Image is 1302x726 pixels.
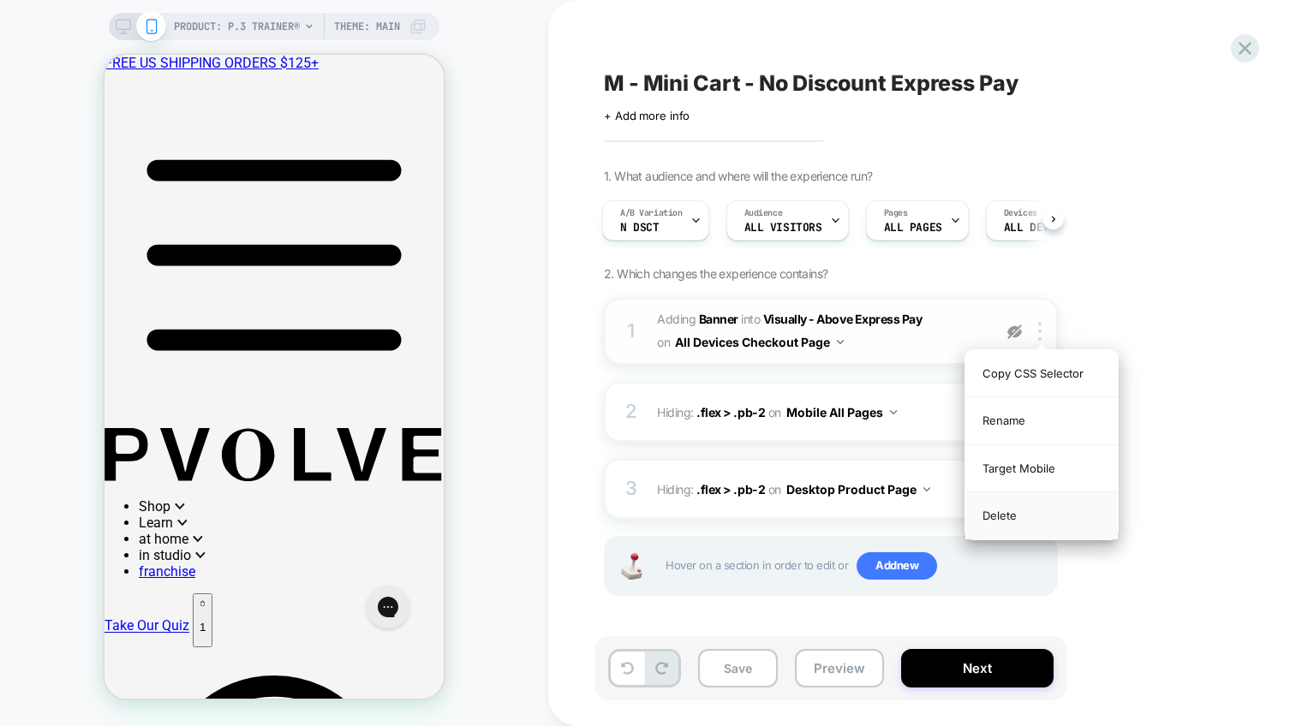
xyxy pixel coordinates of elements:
[623,395,640,429] div: 2
[884,207,908,219] span: Pages
[604,266,827,281] span: 2. Which changes the experience contains?
[786,477,930,502] button: Desktop Product Page
[763,312,923,326] span: Visually - Above Express Pay
[890,410,897,414] img: down arrow
[696,482,765,497] span: .flex > .pb-2
[965,445,1118,492] div: Target Mobile
[88,539,108,592] button: 1
[34,509,91,525] a: franchise
[965,350,1118,397] div: Copy CSS Selector
[34,460,83,476] span: Learn
[34,443,81,460] span: Shop
[675,330,844,354] button: All Devices Checkout Page
[95,566,101,579] p: 1
[334,13,400,40] span: Theme: MAIN
[604,109,690,122] span: + Add more info
[857,552,937,580] span: Add new
[657,400,983,425] span: Hiding :
[34,476,99,492] span: at home
[604,169,872,183] span: 1. What audience and where will the experience run?
[965,492,1118,539] div: Delete
[657,477,983,502] span: Hiding :
[768,402,781,423] span: on
[1038,322,1042,341] img: close
[698,649,778,687] button: Save
[901,649,1054,687] button: Next
[1004,207,1037,219] span: Devices
[923,487,930,491] img: down arrow
[744,207,783,219] span: Audience
[174,13,300,40] span: PRODUCT: P.3 Trainer®
[1007,324,1022,339] img: eye
[837,340,844,344] img: down arrow
[623,472,640,506] div: 3
[744,222,822,234] span: All Visitors
[657,312,738,326] span: Adding
[768,479,781,500] span: on
[786,400,897,425] button: Mobile All Pages
[604,70,1018,96] span: M - Mini Cart - No Discount Express Pay
[699,312,738,326] b: Banner
[614,553,648,580] img: Joystick
[657,331,670,353] span: on
[795,649,884,687] button: Preview
[34,492,101,509] span: in studio
[741,312,760,326] span: INTO
[623,314,640,348] div: 1
[620,222,659,234] span: N Dsct
[666,552,1048,580] span: Hover on a section in order to edit or
[884,222,942,234] span: ALL PAGES
[620,207,683,219] span: A/B Variation
[254,525,314,580] iframe: Gorgias live chat messenger
[965,397,1118,444] div: Rename
[696,405,765,420] span: .flex > .pb-2
[1004,222,1075,234] span: ALL DEVICES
